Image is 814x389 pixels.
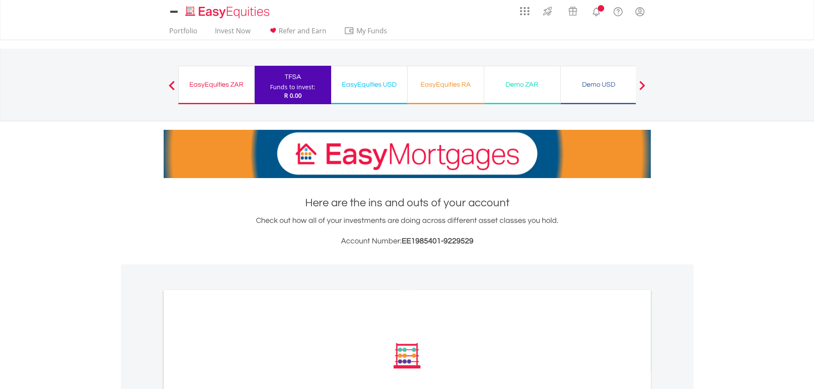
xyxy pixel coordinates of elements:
[413,79,479,91] div: EasyEquities RA
[164,215,651,247] div: Check out how all of your investments are doing across different asset classes you hold.
[489,79,555,91] div: Demo ZAR
[607,2,629,19] a: FAQ's and Support
[402,237,473,245] span: EE1985401-9229529
[629,2,651,21] a: My Profile
[560,2,585,18] a: Vouchers
[164,235,651,247] h3: Account Number:
[184,79,249,91] div: EasyEquities ZAR
[164,195,651,211] h1: Here are the ins and outs of your account
[336,79,402,91] div: EasyEquities USD
[264,26,330,40] a: Refer and Earn
[184,5,273,19] img: EasyEquities_Logo.png
[344,25,400,36] span: My Funds
[260,71,326,83] div: TFSA
[541,4,555,18] img: thrive-v2.svg
[166,26,201,40] a: Portfolio
[182,2,273,19] a: Home page
[566,4,580,18] img: vouchers-v2.svg
[585,2,607,19] a: Notifications
[514,2,535,16] a: AppsGrid
[284,91,302,99] span: R 0.00
[520,6,529,16] img: grid-menu-icon.svg
[212,26,254,40] a: Invest Now
[279,26,326,35] span: Refer and Earn
[634,85,651,94] button: Next
[566,79,632,91] div: Demo USD
[164,130,651,178] img: EasyMortage Promotion Banner
[270,83,315,91] div: Funds to invest:
[163,85,180,94] button: Previous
